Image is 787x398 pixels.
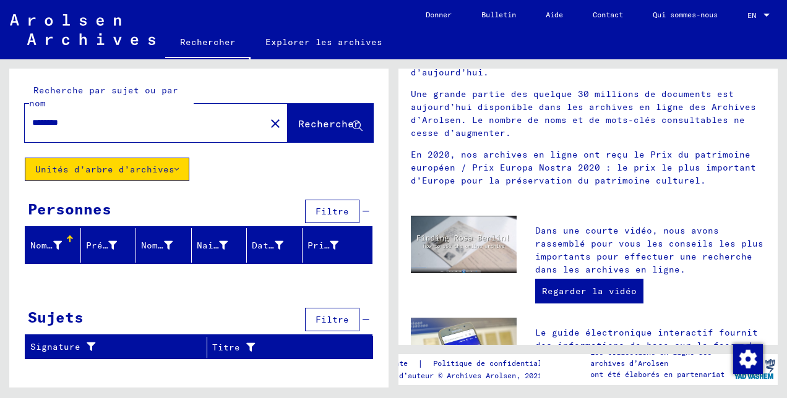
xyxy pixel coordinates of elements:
[30,235,80,255] div: Nom de famille
[411,148,765,187] p: En 2020, nos archives en ligne ont reçu le Prix du patrimoine européen / Prix Europa Nostra 2020 ...
[247,228,303,263] mat-header-cell: Geburtsdatum
[263,111,288,135] button: Clair
[316,314,349,325] span: Filtre
[307,240,374,251] font: Prisonnier #
[303,228,372,263] mat-header-cell: Prisoner #
[86,235,136,255] div: Prénom
[369,370,570,381] p: Droits d’auteur © Archives Arolsen, 2021
[298,117,360,130] span: Rechercher
[316,206,349,217] span: Filtre
[590,347,730,369] p: Les collections en ligne des archives d’Arolsen
[10,14,155,45] img: Arolsen_neg.svg
[136,228,192,263] mat-header-cell: Geburtsname
[29,85,178,109] mat-label: Recherche par sujet ou par nom
[411,216,517,273] img: video.jpg
[81,228,137,263] mat-header-cell: Vorname
[86,240,119,251] font: Prénom
[25,158,189,181] button: Unités d’arbre d’archives
[305,308,359,331] button: Filtre
[197,235,247,255] div: Naissance
[307,235,358,255] div: Prisonnier #
[731,354,778,384] img: yv_logo.png
[212,337,358,357] div: Titre
[251,27,397,57] a: Explorer les archives
[141,240,241,251] font: Nom de jeune fille
[418,357,423,370] font: |
[733,344,762,373] div: Modifier le consentement
[141,235,191,255] div: Nom de jeune fille
[165,27,251,59] a: Rechercher
[212,341,240,354] font: Titre
[30,341,80,354] font: Signature
[305,200,359,223] button: Filtre
[268,116,283,131] mat-icon: close
[411,318,517,388] img: eguide.jpg
[411,88,765,140] p: Une grande partie des quelque 30 millions de documents est aujourd’hui disponible dans les archiv...
[28,198,111,220] div: Personnes
[28,306,84,328] div: Sujets
[197,240,247,251] font: Naissance
[35,164,174,175] font: Unités d’arbre d’archives
[733,344,763,374] img: Modifier le consentement
[252,240,346,251] font: Date de naissance
[30,337,207,357] div: Signature
[590,369,730,391] p: ont été élaborés en partenariat avec
[423,357,570,370] a: Politique de confidentialité
[535,279,643,303] a: Regarder la vidéo
[30,240,108,251] font: Nom de famille
[288,104,373,142] button: Rechercher
[747,11,761,20] span: EN
[535,224,765,276] p: Dans une courte vidéo, nous avons rassemblé pour vous les conseils les plus importants pour effec...
[252,235,302,255] div: Date de naissance
[192,228,247,263] mat-header-cell: Geburt‏
[25,228,81,263] mat-header-cell: Nachname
